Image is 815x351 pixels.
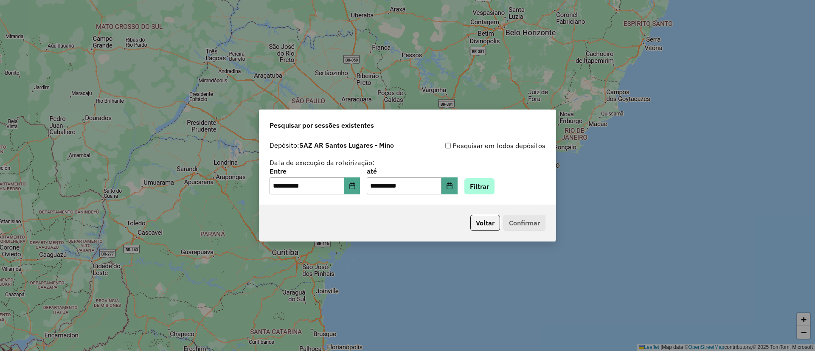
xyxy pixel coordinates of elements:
[441,177,458,194] button: Choose Date
[299,141,394,149] strong: SAZ AR Santos Lugares - Mino
[470,215,500,231] button: Voltar
[367,166,457,176] label: até
[270,140,394,150] label: Depósito:
[407,140,545,151] div: Pesquisar em todos depósitos
[270,157,374,168] label: Data de execução da roteirização:
[270,120,374,130] span: Pesquisar por sessões existentes
[464,178,495,194] button: Filtrar
[270,166,360,176] label: Entre
[344,177,360,194] button: Choose Date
